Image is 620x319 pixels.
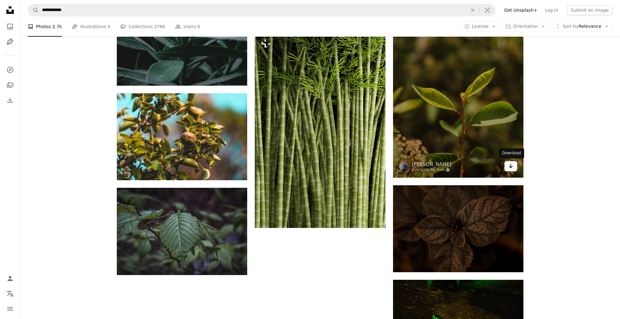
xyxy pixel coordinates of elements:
button: Sort byRelevance [551,21,612,32]
form: Find visuals sitewide [28,4,495,16]
a: selective focus photography of green leafed plant [117,34,247,40]
span: Sort by [563,24,578,29]
a: Home — Unsplash [4,4,16,18]
a: Collections 276k [120,16,165,37]
button: Language [4,287,16,300]
a: Log in [541,5,562,15]
a: Collections [4,79,16,91]
a: Get Unsplash+ [500,5,541,15]
a: Log in / Sign up [4,272,16,285]
button: Search Unsplash [28,4,39,16]
span: Relevance [563,23,601,30]
img: a close up of a green leaf on a plant [393,185,523,272]
span: 0 [197,23,200,30]
button: Menu [4,303,16,315]
span: 276k [154,23,165,30]
a: Download History [4,94,16,107]
a: Available for hire [412,168,451,173]
a: Illustrations 4 [72,16,110,37]
a: a close up of a tree with fruit on it [117,134,247,139]
a: Download [504,161,517,171]
a: Users 0 [175,16,200,37]
a: Explore [4,64,16,76]
button: Submit an image [567,5,612,15]
span: Orientation [513,24,538,29]
a: Photos [4,20,16,33]
img: a close up of a bunch of bamboo plants [255,32,385,228]
span: 4 [108,23,110,30]
button: Visual search [480,4,495,16]
div: Download [499,148,524,158]
a: [PERSON_NAME] [412,161,451,168]
button: Orientation [502,21,549,32]
a: a close up of a green leaf on a plant [393,226,523,231]
a: a close up of a leaf on a tree [117,228,247,234]
img: a close up of a tree with fruit on it [117,93,247,180]
a: green-leafed plant [393,77,523,82]
button: Clear [466,4,480,16]
img: a close up of a leaf on a tree [117,188,247,275]
img: Go to Katelyn Wamsley's profile [399,162,409,172]
span: License [472,24,489,29]
a: Illustrations [4,35,16,48]
button: License [461,21,500,32]
a: a close up of a bunch of bamboo plants [255,127,385,132]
